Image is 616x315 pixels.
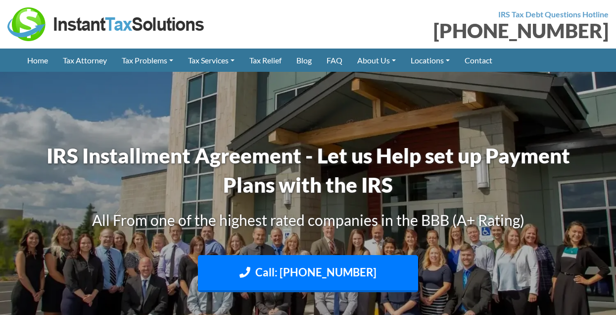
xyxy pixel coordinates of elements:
a: About Us [350,49,403,72]
a: Home [20,49,55,72]
a: Contact [457,49,500,72]
a: Call: [PHONE_NUMBER] [198,255,418,292]
h1: IRS Installment Agreement - Let us Help set up Payment Plans with the IRS [34,141,583,200]
a: Tax Attorney [55,49,114,72]
a: FAQ [319,49,350,72]
strong: IRS Tax Debt Questions Hotline [498,9,609,19]
a: Locations [403,49,457,72]
a: Tax Relief [242,49,289,72]
a: Blog [289,49,319,72]
a: Tax Problems [114,49,181,72]
a: Instant Tax Solutions Logo [7,18,205,28]
div: [PHONE_NUMBER] [316,21,609,41]
a: Tax Services [181,49,242,72]
h3: All From one of the highest rated companies in the BBB (A+ Rating) [34,210,583,230]
img: Instant Tax Solutions Logo [7,7,205,41]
